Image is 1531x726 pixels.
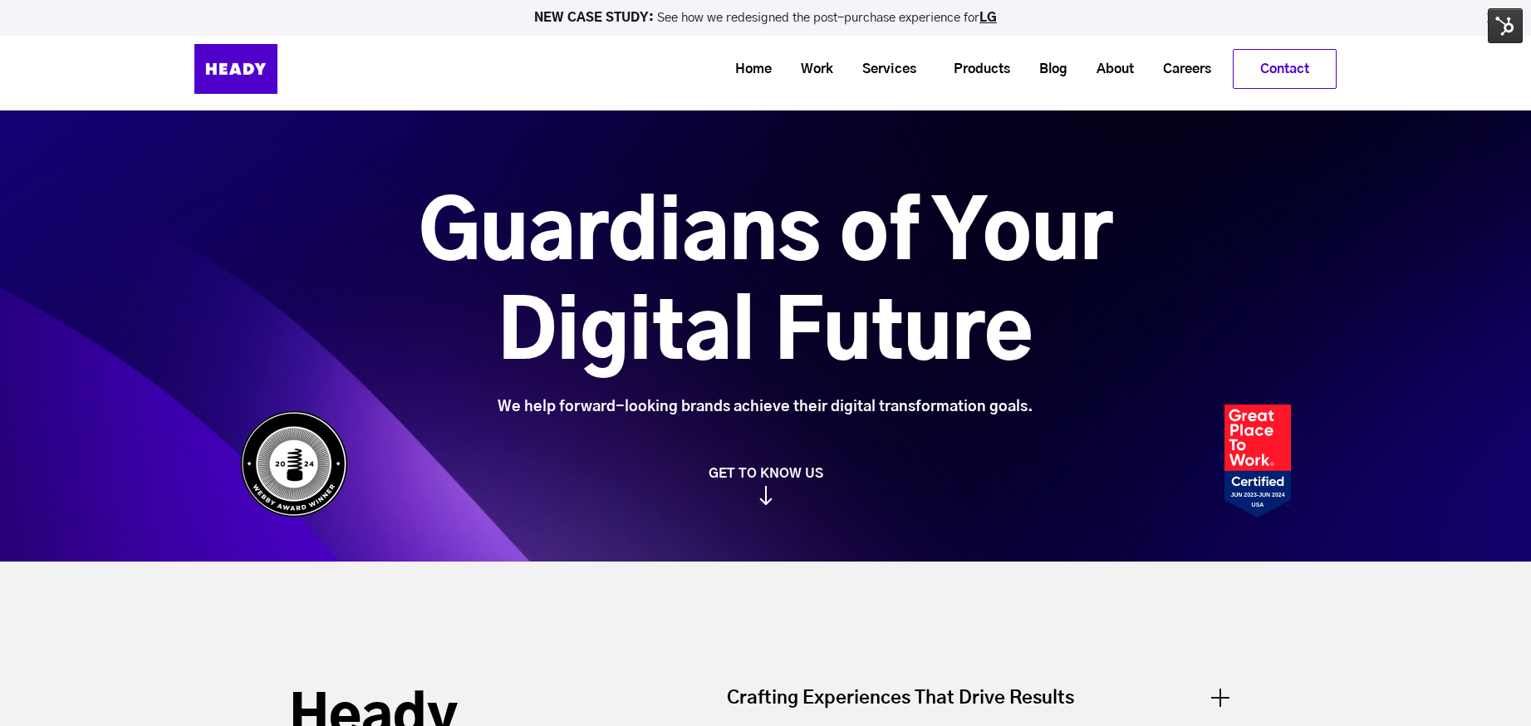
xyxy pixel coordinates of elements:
a: LG [979,12,997,24]
a: Work [780,54,842,85]
div: We help forward-looking brands achieve their digital transformation goals. [326,398,1205,416]
img: HubSpot Tools Menu Toggle [1488,8,1523,43]
a: Blog [1018,54,1076,85]
div: Navigation Menu [319,49,1337,89]
img: Heady_WebbyAward_Winner-4 [240,410,348,518]
a: Careers [1142,54,1219,85]
a: Home [714,54,780,85]
a: Products [933,54,1018,85]
img: Heady_Logo_Web-01 (1) [194,44,277,94]
a: Contact [1234,50,1336,88]
img: Close Bar [1484,10,1500,27]
img: Heady_2023_Certification_Badge [1224,405,1291,518]
a: About [1076,54,1142,85]
h1: Guardians of Your Digital Future [326,185,1205,385]
a: Services [842,54,925,85]
a: GET TO KNOW US [232,465,1299,505]
img: arrow_down [759,486,773,505]
p: See how we redesigned the post-purchase experience for [7,12,1524,24]
strong: NEW CASE STUDY: [534,12,657,24]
